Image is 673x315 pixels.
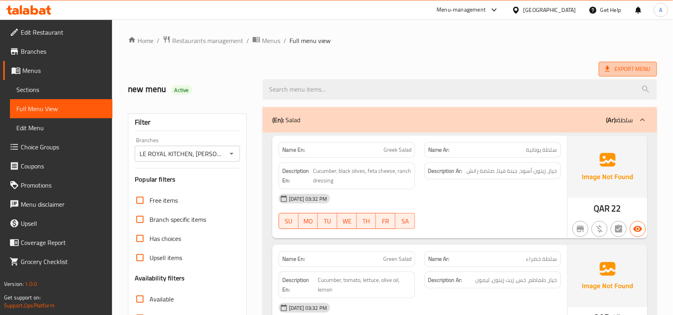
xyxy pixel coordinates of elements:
[128,36,153,45] a: Home
[263,79,657,100] input: search
[163,35,243,46] a: Restaurants management
[3,23,112,42] a: Edit Restaurant
[573,221,588,237] button: Not branch specific item
[4,279,24,289] span: Version:
[16,104,106,113] span: Full Menu View
[262,36,280,45] span: Menus
[3,214,112,233] a: Upsell
[523,6,576,14] div: [GEOGRAPHIC_DATA]
[282,166,311,186] strong: Description En:
[21,47,106,56] span: Branches
[360,215,373,227] span: TH
[357,213,376,229] button: TH
[299,213,318,229] button: MO
[286,304,330,312] span: [DATE] 03:32 PM
[272,114,284,126] b: (En):
[611,221,627,237] button: Not has choices
[3,176,112,195] a: Promotions
[605,64,651,74] span: Export Menu
[25,279,37,289] span: 1.0.0
[246,36,249,45] li: /
[318,275,411,295] span: Cucumber, tomato, lettuce, olive oil, lemon
[157,36,159,45] li: /
[283,36,286,45] li: /
[3,42,112,61] a: Branches
[3,195,112,214] a: Menu disclaimer
[313,166,411,186] span: Cucumber, black olives, feta cheese, ranch dressing
[21,219,106,228] span: Upsell
[3,61,112,80] a: Menus
[22,66,106,75] span: Menus
[150,215,206,224] span: Branch specific items
[396,213,415,229] button: SA
[282,146,305,154] strong: Name En:
[21,27,106,37] span: Edit Restaurant
[3,233,112,252] a: Coverage Report
[128,83,253,95] h2: new menu
[437,5,486,15] div: Menu-management
[383,255,411,263] span: Green Salad
[428,275,462,285] strong: Description Ar:
[263,107,657,133] div: (En): Salad(Ar):سلطة
[630,221,646,237] button: Available
[379,215,392,227] span: FR
[568,245,647,307] img: Ae5nvW7+0k+MAAAAAElFTkSuQmCC
[10,80,112,99] a: Sections
[612,201,621,216] span: 22
[526,255,557,263] span: سلطة خضراء
[16,85,106,94] span: Sections
[318,213,337,229] button: TU
[135,274,185,283] h3: Availability filters
[10,99,112,118] a: Full Menu View
[592,221,608,237] button: Purchased item
[135,175,240,184] h3: Popular filters
[526,146,557,154] span: سلطة يونانية
[337,213,357,229] button: WE
[3,157,112,176] a: Coupons
[399,215,412,227] span: SA
[467,166,557,176] span: خيار، زيتون أسود، جبنة فيتا، صلصة رانش
[135,114,240,131] div: Filter
[21,257,106,266] span: Grocery Checklist
[384,146,411,154] span: Greek Salad
[272,115,300,125] p: Salad
[568,136,647,198] img: Ae5nvW7+0k+MAAAAAElFTkSuQmCC
[302,215,315,227] span: MO
[476,275,557,285] span: خيار، طماطم، خس، زيت زيتون، ليمون
[376,213,396,229] button: FR
[659,6,663,14] span: A
[21,238,106,247] span: Coverage Report
[21,161,106,171] span: Coupons
[321,215,334,227] span: TU
[282,275,316,295] strong: Description En:
[226,148,237,159] button: Open
[286,195,330,203] span: [DATE] 03:32 PM
[289,36,331,45] span: Full menu view
[128,35,657,46] nav: breadcrumb
[21,200,106,209] span: Menu disclaimer
[428,146,450,154] strong: Name Ar:
[599,62,657,76] span: Export Menu
[3,137,112,157] a: Choice Groups
[282,255,305,263] strong: Name En:
[428,255,450,263] strong: Name Ar:
[594,201,610,216] span: QAR
[606,114,617,126] b: (Ar):
[279,213,299,229] button: SU
[4,300,55,311] a: Support.OpsPlatform
[150,294,174,304] span: Available
[21,142,106,152] span: Choice Groups
[282,215,295,227] span: SU
[4,292,41,303] span: Get support on:
[252,35,280,46] a: Menus
[10,118,112,137] a: Edit Menu
[428,166,462,176] strong: Description Ar:
[150,196,178,205] span: Free items
[16,123,106,133] span: Edit Menu
[171,85,192,95] div: Active
[171,86,192,94] span: Active
[340,215,354,227] span: WE
[150,234,181,243] span: Has choices
[606,115,633,125] p: سلطة
[21,180,106,190] span: Promotions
